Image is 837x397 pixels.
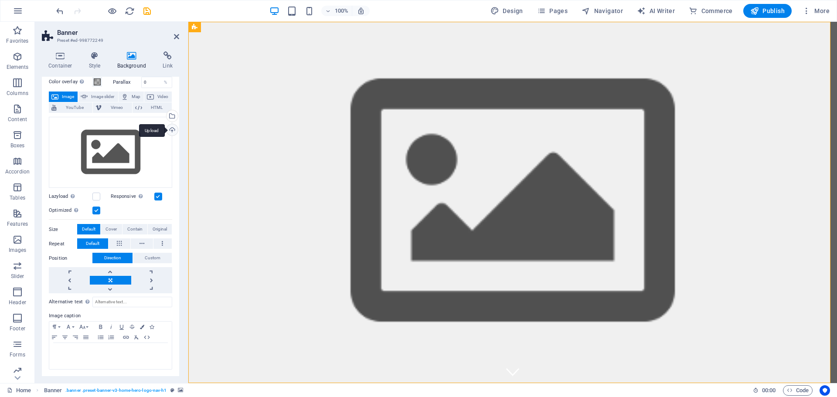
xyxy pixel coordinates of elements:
button: save [142,6,152,16]
button: Pages [534,4,571,18]
button: Bold (Ctrl+B) [95,322,106,332]
button: Strikethrough [127,322,137,332]
h6: Session time [753,385,776,396]
label: Color overlay [49,77,92,87]
span: Click to select. Double-click to edit [44,385,62,396]
h2: Banner [57,29,179,37]
button: Usercentrics [820,385,830,396]
label: Optimized [49,205,92,216]
div: % [160,77,172,88]
p: Elements [7,64,29,71]
button: Vimeo [93,102,132,113]
h3: Preset #ed-998772249 [57,37,162,44]
div: Select files from the file manager, stock photos, or upload file(s) [49,117,172,188]
span: Commerce [689,7,733,15]
button: 100% [321,6,352,16]
span: Design [490,7,523,15]
button: Font Size [77,322,91,332]
button: Navigator [578,4,626,18]
p: Boxes [10,142,25,149]
h6: 100% [334,6,348,16]
span: Contain [127,224,143,234]
button: Colors [137,322,147,332]
button: Font Family [63,322,77,332]
label: Image caption [49,311,172,321]
button: Clear Formatting [131,332,142,343]
label: Parallax [113,80,141,85]
span: Map [131,92,141,102]
i: Reload page [125,6,135,16]
i: On resize automatically adjust zoom level to fit chosen device. [357,7,365,15]
label: Responsive [111,191,154,202]
button: Ordered List [106,332,116,343]
h4: Style [82,51,111,70]
span: More [802,7,830,15]
input: Alternative text... [92,297,172,307]
p: Header [9,299,26,306]
button: Contain [122,224,147,234]
button: Default [77,224,100,234]
button: reload [124,6,135,16]
span: Publish [750,7,785,15]
i: This element contains a background [178,388,183,393]
button: More [799,4,833,18]
span: Image slider [90,92,115,102]
p: Footer [10,325,25,332]
p: Tables [10,194,25,201]
p: Forms [10,351,25,358]
button: Publish [743,4,792,18]
button: Insert Link [121,332,131,343]
i: This element is a customizable preset [170,388,174,393]
h4: Background [111,51,157,70]
button: Image slider [78,92,118,102]
span: YouTube [59,102,90,113]
span: Default [82,224,95,234]
span: Vimeo [104,102,129,113]
p: Favorites [6,37,28,44]
button: YouTube [49,102,92,113]
button: HTML [133,102,172,113]
span: . banner .preset-banner-v3-home-hero-logo-nav-h1 [65,385,167,396]
button: Unordered List [95,332,106,343]
button: Italic (Ctrl+I) [106,322,116,332]
span: Image [61,92,75,102]
p: Columns [7,90,28,97]
p: Images [9,247,27,254]
span: Custom [145,253,160,263]
span: HTML [145,102,169,113]
span: Cover [105,224,117,234]
label: Position [49,253,92,264]
button: Align Right [70,332,81,343]
label: Size [49,224,77,235]
span: Default [86,238,99,249]
button: Commerce [685,4,736,18]
button: Direction [92,253,133,263]
label: Lazyload [49,191,92,202]
span: Navigator [582,7,623,15]
button: Map [119,92,144,102]
i: Save (Ctrl+S) [142,6,152,16]
p: Slider [11,273,24,280]
p: Features [7,221,28,227]
button: Align Left [49,332,60,343]
i: Undo: Change background element (Ctrl+Z) [55,6,65,16]
button: undo [54,6,65,16]
span: 00 00 [762,385,776,396]
label: Repeat [49,239,77,249]
h4: Container [42,51,82,70]
a: Click to cancel selection. Double-click to open Pages [7,385,31,396]
span: Pages [537,7,568,15]
label: Alternative text [49,297,92,307]
button: Underline (Ctrl+U) [116,322,127,332]
button: Video [144,92,172,102]
span: AI Writer [637,7,675,15]
button: Icons [147,322,157,332]
button: Cover [101,224,122,234]
button: Design [487,4,527,18]
h4: Link [156,51,179,70]
button: Image [49,92,78,102]
button: HTML [142,332,152,343]
button: Align Center [60,332,70,343]
button: Original [148,224,172,234]
button: AI Writer [633,4,678,18]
